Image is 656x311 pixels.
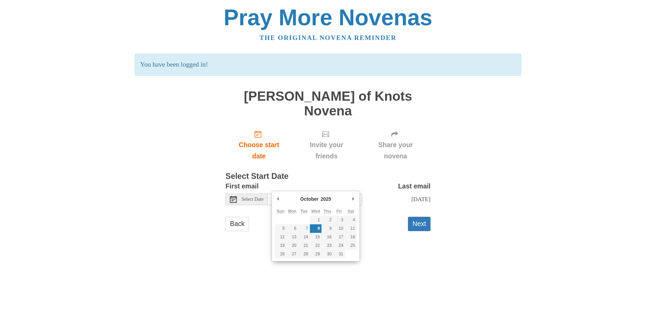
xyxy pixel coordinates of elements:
[345,241,357,250] button: 25
[310,241,322,250] button: 22
[260,34,397,41] a: The original novena reminder
[337,209,342,214] abbr: Friday
[367,139,424,162] span: Share your novena
[275,250,286,258] button: 26
[322,216,333,224] button: 2
[310,216,322,224] button: 1
[333,233,345,241] button: 17
[275,233,286,241] button: 12
[292,125,360,166] div: Click "Next" to confirm your start date first.
[408,217,430,231] button: Next
[322,233,333,241] button: 16
[360,125,430,166] div: Click "Next" to confirm your start date first.
[411,196,430,202] span: [DATE]
[300,209,307,214] abbr: Tuesday
[310,233,322,241] button: 15
[333,250,345,258] button: 31
[398,181,430,192] label: Last email
[277,209,285,214] abbr: Sunday
[298,250,310,258] button: 28
[333,224,345,233] button: 10
[225,172,430,181] h3: Select Start Date
[275,194,282,204] button: Previous Month
[135,54,521,76] p: You have been logged in!
[350,194,357,204] button: Next Month
[345,224,357,233] button: 11
[324,209,331,214] abbr: Thursday
[225,181,259,192] label: First email
[322,250,333,258] button: 30
[268,194,362,205] input: Use the arrow keys to pick a date
[286,224,298,233] button: 6
[224,5,433,30] a: Pray More Novenas
[232,139,286,162] span: Choose start date
[310,250,322,258] button: 29
[225,89,430,118] h1: [PERSON_NAME] of Knots Novena
[345,216,357,224] button: 4
[286,233,298,241] button: 13
[333,216,345,224] button: 3
[333,241,345,250] button: 24
[286,250,298,258] button: 27
[225,125,292,166] a: Choose start date
[275,241,286,250] button: 19
[298,224,310,233] button: 7
[322,241,333,250] button: 23
[225,217,249,231] a: Back
[299,194,320,204] div: October
[311,209,320,214] abbr: Wednesday
[310,224,322,233] button: 8
[275,224,286,233] button: 5
[298,233,310,241] button: 14
[286,241,298,250] button: 20
[319,194,332,204] div: 2025
[345,233,357,241] button: 18
[299,139,354,162] span: Invite your friends
[298,241,310,250] button: 21
[242,197,263,202] span: Select Date
[347,209,354,214] abbr: Saturday
[288,209,297,214] abbr: Monday
[322,224,333,233] button: 9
